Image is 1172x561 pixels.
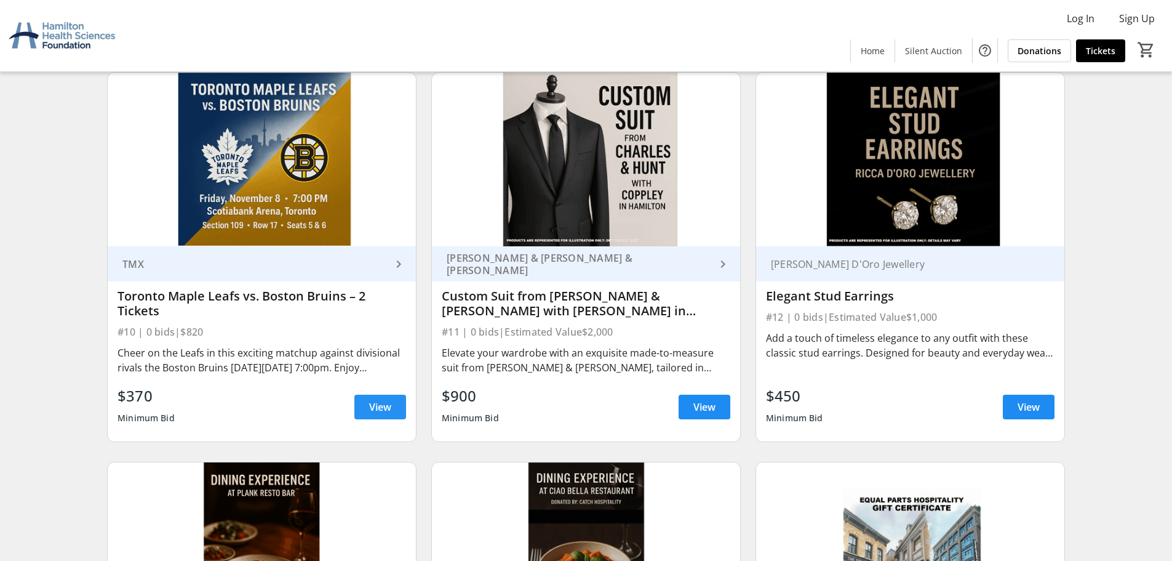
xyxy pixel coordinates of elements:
div: [PERSON_NAME] & [PERSON_NAME] & [PERSON_NAME] [442,252,716,276]
div: #10 | 0 bids | $820 [118,323,406,341]
div: $900 [442,385,499,407]
div: Elevate your wardrobe with an exquisite made-to-measure suit from [PERSON_NAME] & [PERSON_NAME], ... [442,345,730,375]
img: Toronto Maple Leafs vs. Boston Bruins – 2 Tickets [108,73,416,246]
button: Help [973,38,997,63]
span: Silent Auction [905,44,962,57]
a: [PERSON_NAME] & [PERSON_NAME] & [PERSON_NAME] [432,246,740,281]
mat-icon: keyboard_arrow_right [716,257,730,272]
span: Sign Up [1119,11,1155,26]
span: View [369,400,391,414]
div: Minimum Bid [766,407,823,429]
div: Cheer on the Leafs in this exciting matchup against divisional rivals the Boston Bruins [DATE][DA... [118,345,406,375]
div: TMX [118,258,391,270]
span: Home [861,44,885,57]
span: Log In [1067,11,1094,26]
a: Home [851,39,895,62]
button: Cart [1135,39,1157,61]
div: Add a touch of timeless elegance to any outfit with these classic stud earrings. Designed for bea... [766,331,1054,360]
img: Elegant Stud Earrings [756,73,1064,246]
a: View [1003,395,1054,419]
img: Custom Suit from Charles & Hunt with Coppley in Hamilton [432,73,740,246]
a: View [679,395,730,419]
div: $450 [766,385,823,407]
a: View [354,395,406,419]
img: Hamilton Health Sciences Foundation's Logo [7,5,117,67]
div: Minimum Bid [118,407,175,429]
button: Sign Up [1109,9,1165,28]
span: Donations [1018,44,1061,57]
div: Elegant Stud Earrings [766,289,1054,304]
a: Tickets [1076,39,1125,62]
button: Log In [1057,9,1104,28]
mat-icon: keyboard_arrow_right [391,257,406,272]
div: Custom Suit from [PERSON_NAME] & [PERSON_NAME] with [PERSON_NAME] in [GEOGRAPHIC_DATA] [442,289,730,318]
span: Tickets [1086,44,1115,57]
div: #12 | 0 bids | Estimated Value $1,000 [766,309,1054,326]
a: Silent Auction [895,39,972,62]
a: Donations [1008,39,1071,62]
div: $370 [118,385,175,407]
div: [PERSON_NAME] D'Oro Jewellery [766,258,1040,270]
div: Toronto Maple Leafs vs. Boston Bruins – 2 Tickets [118,289,406,318]
span: View [1018,400,1040,414]
span: View [693,400,716,414]
div: #11 | 0 bids | Estimated Value $2,000 [442,323,730,341]
div: Minimum Bid [442,407,499,429]
a: TMX [108,246,416,281]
